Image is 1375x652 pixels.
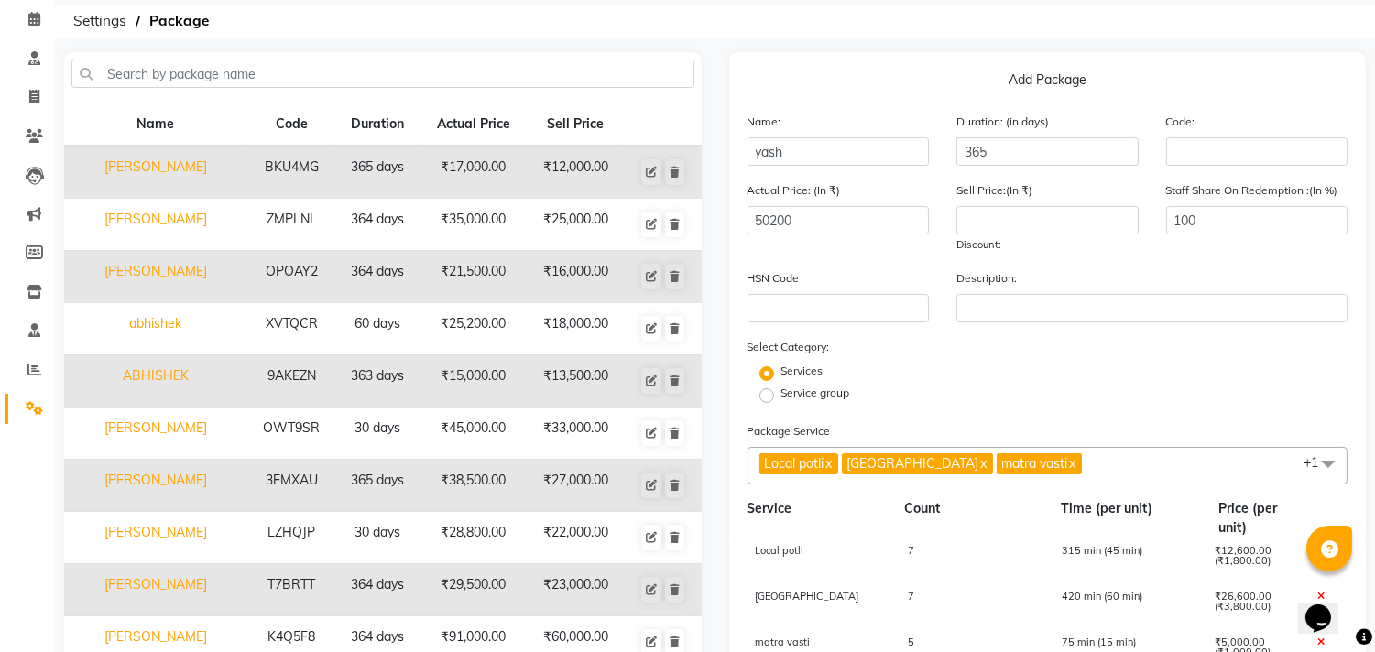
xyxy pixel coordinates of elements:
[527,460,624,512] td: ₹27,000.00
[335,251,420,303] td: 364 days
[748,71,1348,97] p: Add Package
[420,103,527,147] th: Actual Price
[64,146,247,199] td: [PERSON_NAME]
[755,636,810,648] span: matra vasti
[734,499,890,538] div: Service
[247,355,335,407] td: 9AKEZN
[247,199,335,251] td: ZMPLNL
[335,146,420,199] td: 365 days
[748,339,830,355] label: Select Category:
[64,303,247,355] td: abhishek
[1304,454,1332,471] span: +1
[527,355,624,407] td: ₹13,500.00
[64,512,247,564] td: [PERSON_NAME]
[748,423,831,440] label: Package Service
[64,251,247,303] td: [PERSON_NAME]
[1201,592,1304,623] div: ₹26,600.00 (₹3,800.00)
[748,270,800,287] label: HSN Code
[335,199,420,251] td: 364 days
[1201,546,1304,577] div: ₹12,600.00 (₹1,800.00)
[64,407,247,460] td: [PERSON_NAME]
[527,103,624,147] th: Sell Price
[335,564,420,616] td: 364 days
[335,460,420,512] td: 365 days
[755,590,858,603] span: [GEOGRAPHIC_DATA]
[335,103,420,147] th: Duration
[908,636,914,648] span: 5
[748,182,841,199] label: Actual Price: (In ₹)
[1166,182,1338,199] label: Staff Share On Redemption :(In %)
[781,363,824,379] label: Services
[64,564,247,616] td: [PERSON_NAME]
[890,499,1047,538] div: Count
[1047,592,1200,623] div: 420 min (60 min)
[527,146,624,199] td: ₹12,000.00
[908,544,914,557] span: 7
[420,303,527,355] td: ₹25,200.00
[247,564,335,616] td: T7BRTT
[527,512,624,564] td: ₹22,000.00
[335,355,420,407] td: 363 days
[781,385,850,401] label: Service group
[64,5,136,38] span: Settings
[247,146,335,199] td: BKU4MG
[527,407,624,460] td: ₹33,000.00
[1002,455,1068,472] span: matra vasti
[527,251,624,303] td: ₹16,000.00
[1166,114,1195,130] label: Code:
[335,512,420,564] td: 30 days
[247,103,335,147] th: Code
[527,199,624,251] td: ₹25,000.00
[420,199,527,251] td: ₹35,000.00
[1298,579,1357,634] iframe: chat widget
[956,114,1049,130] label: Duration: (in days)
[748,114,781,130] label: Name:
[420,146,527,199] td: ₹17,000.00
[71,60,694,88] input: Search by package name
[64,460,247,512] td: [PERSON_NAME]
[420,564,527,616] td: ₹29,500.00
[1047,546,1200,577] div: 315 min (45 min)
[420,355,527,407] td: ₹15,000.00
[908,590,914,603] span: 7
[247,407,335,460] td: OWT9SR
[956,182,1032,199] label: Sell Price:(In ₹)
[335,303,420,355] td: 60 days
[140,5,218,38] span: Package
[247,460,335,512] td: 3FMXAU
[64,355,247,407] td: ABHISHEK
[956,238,1001,251] span: Discount:
[420,460,527,512] td: ₹38,500.00
[420,407,527,460] td: ₹45,000.00
[1205,499,1309,538] div: Price (per unit)
[755,544,803,557] span: Local potli
[824,455,833,472] a: x
[1047,499,1204,538] div: Time (per unit)
[64,199,247,251] td: [PERSON_NAME]
[247,303,335,355] td: XVTQCR
[979,455,988,472] a: x
[64,103,247,147] th: Name
[765,455,824,472] span: Local potli
[420,251,527,303] td: ₹21,500.00
[1068,455,1076,472] a: x
[420,512,527,564] td: ₹28,800.00
[247,512,335,564] td: LZHQJP
[956,270,1017,287] label: Description:
[847,455,979,472] span: [GEOGRAPHIC_DATA]
[527,303,624,355] td: ₹18,000.00
[247,251,335,303] td: OPOAY2
[335,407,420,460] td: 30 days
[527,564,624,616] td: ₹23,000.00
